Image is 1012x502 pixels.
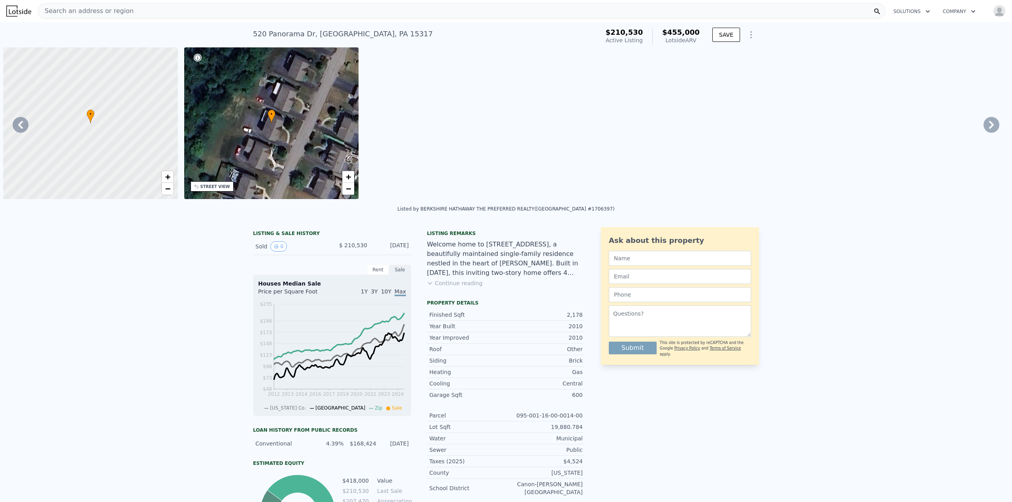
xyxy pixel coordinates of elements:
tspan: $148 [260,341,272,346]
span: [US_STATE] Co. [270,405,306,411]
a: Zoom out [342,183,354,195]
div: 600 [506,391,583,399]
div: [DATE] [374,241,409,252]
tspan: $198 [260,318,272,324]
div: Taxes (2025) [429,457,506,465]
span: + [165,172,170,182]
button: Continue reading [427,279,483,287]
div: School District [429,484,506,492]
span: Active Listing [606,37,643,43]
tspan: 2013 [282,391,294,397]
div: Rent [367,265,389,275]
span: − [165,184,170,194]
span: 3Y [371,288,378,295]
div: [US_STATE] [506,469,583,477]
tspan: 2012 [268,391,280,397]
div: Central [506,380,583,387]
div: [DATE] [381,440,409,447]
div: • [87,109,94,123]
button: Solutions [887,4,936,19]
a: Zoom in [342,171,354,183]
div: Price per Square Foot [258,288,332,300]
span: Zip [375,405,382,411]
div: Water [429,434,506,442]
tspan: $98 [263,364,272,369]
a: Privacy Policy [674,346,700,350]
div: $4,524 [506,457,583,465]
td: Last Sale [376,487,411,495]
a: Zoom out [162,183,174,195]
tspan: 2023 [378,391,390,397]
div: County [429,469,506,477]
tspan: $123 [260,352,272,358]
input: Name [609,251,751,266]
div: Other [506,345,583,353]
div: Roof [429,345,506,353]
span: $ 210,530 [339,242,367,248]
tspan: $173 [260,330,272,335]
div: Garage Sqft [429,391,506,399]
a: Terms of Service [710,346,741,350]
div: • [268,109,276,123]
span: Search an address or region [38,6,134,16]
button: Company [936,4,982,19]
div: 095-001-16-00-0014-00 [506,412,583,419]
div: Ask about this property [609,235,751,246]
div: Houses Median Sale [258,280,406,288]
td: $210,530 [342,487,369,495]
div: 2,178 [506,311,583,319]
tspan: $235 [260,301,272,307]
div: Property details [427,300,585,306]
tspan: 2019 [337,391,349,397]
div: Heating [429,368,506,376]
span: [GEOGRAPHIC_DATA] [315,405,365,411]
div: Parcel [429,412,506,419]
button: Show Options [743,27,759,43]
tspan: 2024 [392,391,404,397]
input: Email [609,269,751,284]
td: Value [376,476,411,485]
tspan: 2020 [351,391,363,397]
div: Sold [255,241,326,252]
div: Public [506,446,583,454]
div: Sale [389,265,411,275]
div: Finished Sqft [429,311,506,319]
tspan: 2014 [295,391,308,397]
div: Lot Sqft [429,423,506,431]
div: $168,424 [348,440,376,447]
td: $418,000 [342,476,369,485]
button: Submit [609,342,657,354]
div: 520 Panorama Dr , [GEOGRAPHIC_DATA] , PA 15317 [253,28,433,39]
button: View historical data [270,241,287,252]
tspan: $48 [263,387,272,392]
div: Lotside ARV [662,36,700,44]
span: + [346,172,351,182]
div: Siding [429,357,506,365]
button: SAVE [712,28,740,42]
div: 4.39% [316,440,344,447]
div: 19,880.784 [506,423,583,431]
div: Sewer [429,446,506,454]
div: Estimated Equity [253,460,411,466]
span: 1Y [361,288,368,295]
div: Canon-[PERSON_NAME][GEOGRAPHIC_DATA] [506,480,583,496]
tspan: $73 [263,375,272,381]
div: Welcome home to [STREET_ADDRESS], a beautifully maintained single-family residence nestled in the... [427,240,585,278]
span: • [268,111,276,118]
div: Brick [506,357,583,365]
span: Sale [392,405,402,411]
div: 2010 [506,322,583,330]
img: Lotside [6,6,31,17]
span: $210,530 [606,28,643,36]
span: Max [395,288,406,296]
div: Listed by BERKSHIRE HATHAWAY THE PREFERRED REALTY ([GEOGRAPHIC_DATA] #1706397) [397,206,614,212]
span: • [87,111,94,118]
div: LISTING & SALE HISTORY [253,230,411,238]
div: Year Improved [429,334,506,342]
div: Listing remarks [427,230,585,237]
span: $455,000 [662,28,700,36]
tspan: 2016 [309,391,321,397]
span: − [346,184,351,194]
div: Year Built [429,322,506,330]
img: avatar [993,5,1006,17]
